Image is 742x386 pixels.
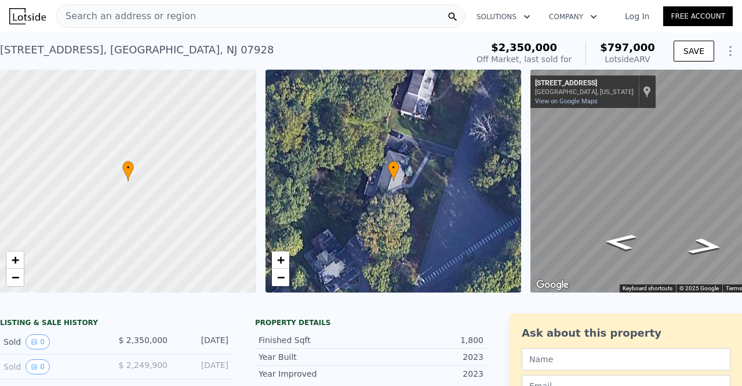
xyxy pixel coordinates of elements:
[3,359,107,374] div: Sold
[590,230,650,254] path: Go South, Runnymede Rd
[719,39,742,63] button: Show Options
[6,269,24,286] a: Zoom out
[277,252,284,267] span: +
[56,9,196,23] span: Search an address or region
[371,368,483,380] div: 2023
[467,6,540,27] button: Solutions
[12,270,19,284] span: −
[643,85,651,98] a: Show location on map
[255,318,487,327] div: Property details
[600,53,655,65] div: Lotside ARV
[533,277,572,293] a: Open this area in Google Maps (opens a new window)
[259,368,371,380] div: Year Improved
[122,161,134,181] div: •
[663,6,733,26] a: Free Account
[535,79,634,88] div: [STREET_ADDRESS]
[259,334,371,346] div: Finished Sqft
[477,53,572,65] div: Off Market, last sold for
[26,359,50,374] button: View historical data
[3,334,107,349] div: Sold
[259,351,371,363] div: Year Built
[535,98,598,105] a: View on Google Maps
[726,285,742,291] a: Terms
[12,252,19,267] span: +
[9,8,46,24] img: Lotside
[522,325,730,341] div: Ask about this property
[679,285,719,291] span: © 2025 Google
[118,336,168,345] span: $ 2,350,000
[522,348,730,370] input: Name
[388,163,399,173] span: •
[272,269,289,286] a: Zoom out
[277,270,284,284] span: −
[371,334,483,346] div: 1,800
[6,251,24,269] a: Zoom in
[623,284,672,293] button: Keyboard shortcuts
[177,334,228,349] div: [DATE]
[122,163,134,173] span: •
[535,88,634,96] div: [GEOGRAPHIC_DATA], [US_STATE]
[540,6,606,27] button: Company
[371,351,483,363] div: 2023
[118,360,168,370] span: $ 2,249,900
[26,334,50,349] button: View historical data
[388,161,399,181] div: •
[177,359,228,374] div: [DATE]
[600,41,655,53] span: $797,000
[491,41,557,53] span: $2,350,000
[674,41,714,62] button: SAVE
[533,277,572,293] img: Google
[673,234,739,259] path: Go North, Runnymede Rd
[272,251,289,269] a: Zoom in
[611,10,663,22] a: Log In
